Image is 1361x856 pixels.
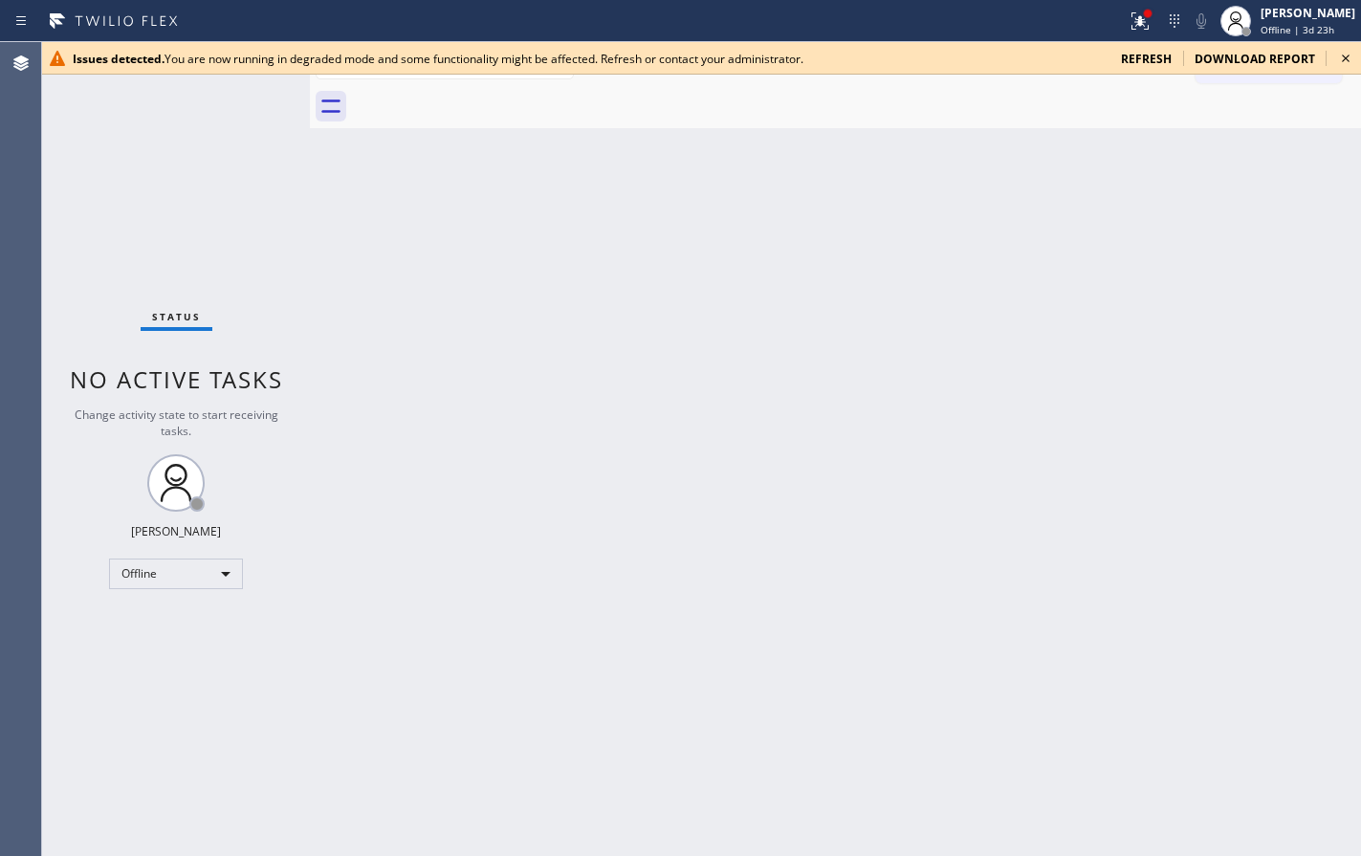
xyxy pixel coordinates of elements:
[75,406,278,439] span: Change activity state to start receiving tasks.
[131,523,221,539] div: [PERSON_NAME]
[109,559,243,589] div: Offline
[73,51,1106,67] div: You are now running in degraded mode and some functionality might be affected. Refresh or contact...
[1261,23,1334,36] span: Offline | 3d 23h
[152,310,201,323] span: Status
[73,51,165,67] b: Issues detected.
[1261,5,1355,21] div: [PERSON_NAME]
[1188,8,1215,34] button: Mute
[1195,51,1315,67] span: download report
[70,363,283,395] span: No active tasks
[1121,51,1172,67] span: refresh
